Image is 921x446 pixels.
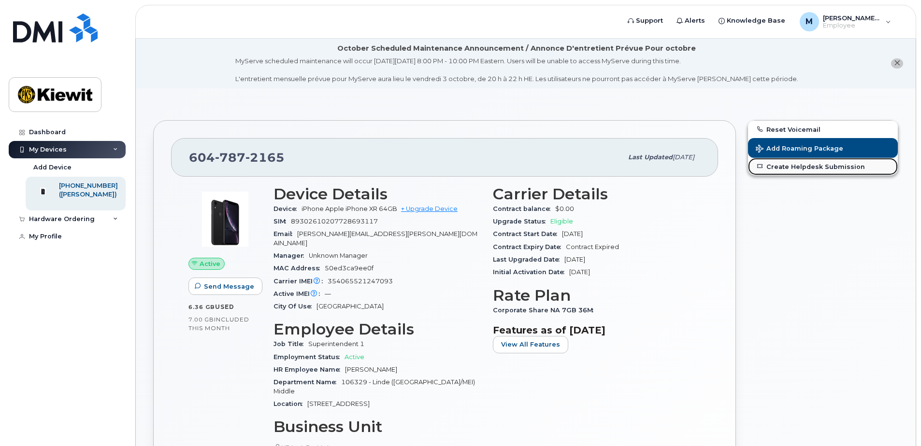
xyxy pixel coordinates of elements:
span: 6.36 GB [188,304,215,310]
span: [DATE] [562,230,583,237]
span: [DATE] [569,268,590,276]
span: iPhone Apple iPhone XR 64GB [302,205,397,212]
span: Department Name [273,378,341,386]
span: used [215,303,234,310]
a: + Upgrade Device [401,205,458,212]
h3: Device Details [273,185,481,203]
span: Contract Start Date [493,230,562,237]
button: Reset Voicemail [748,121,898,138]
div: MyServe scheduled maintenance will occur [DATE][DATE] 8:00 PM - 10:00 PM Eastern. Users will be u... [235,56,798,84]
span: HR Employee Name [273,366,345,373]
span: [PERSON_NAME] [345,366,397,373]
span: 106329 - Linde ([GEOGRAPHIC_DATA]/MEI) Middle [273,378,475,394]
span: Email [273,230,297,237]
img: image20231002-3703462-1qb80zy.jpeg [196,190,254,248]
span: Add Roaming Package [756,145,843,154]
h3: Carrier Details [493,185,701,203]
h3: Business Unit [273,418,481,435]
span: 604 [189,150,285,165]
span: 50ed3ca9ee0f [325,265,374,272]
button: Add Roaming Package [748,138,898,158]
span: $0.00 [555,205,574,212]
h3: Employee Details [273,321,481,338]
span: City Of Use [273,303,317,310]
span: 2165 [245,150,285,165]
span: Superintendent 1 [308,340,364,348]
span: Location [273,400,307,407]
div: October Scheduled Maintenance Announcement / Annonce D'entretient Prévue Pour octobre [337,43,696,54]
span: Carrier IMEI [273,278,328,285]
span: Unknown Manager [309,252,368,259]
span: included this month [188,316,249,332]
a: Create Helpdesk Submission [748,158,898,175]
h3: Features as of [DATE] [493,324,701,336]
span: Active [200,259,220,268]
span: Initial Activation Date [493,268,569,276]
span: Active IMEI [273,290,325,297]
span: [GEOGRAPHIC_DATA] [317,303,384,310]
span: 89302610207728693117 [291,218,378,225]
button: Send Message [188,278,262,295]
span: Device [273,205,302,212]
button: close notification [891,58,903,69]
span: SIM [273,218,291,225]
span: Send Message [204,282,254,291]
span: [DATE] [673,153,694,161]
span: Employment Status [273,353,345,361]
span: Last Upgraded Date [493,256,564,263]
span: [DATE] [564,256,585,263]
button: View All Features [493,336,568,353]
span: Job Title [273,340,308,348]
span: Contract balance [493,205,555,212]
span: Contract Expiry Date [493,243,566,251]
span: Manager [273,252,309,259]
span: 354065521247093 [328,278,393,285]
h3: Rate Plan [493,287,701,304]
span: — [325,290,331,297]
span: Active [345,353,364,361]
span: 7.00 GB [188,316,214,323]
span: View All Features [501,340,560,349]
span: MAC Address [273,265,325,272]
span: Last updated [628,153,673,161]
span: 787 [215,150,245,165]
span: Contract Expired [566,243,619,251]
span: Upgrade Status [493,218,550,225]
span: Eligible [550,218,573,225]
span: [PERSON_NAME][EMAIL_ADDRESS][PERSON_NAME][DOMAIN_NAME] [273,230,477,246]
span: [STREET_ADDRESS] [307,400,370,407]
span: Corporate Share NA 7GB 36M [493,307,598,314]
